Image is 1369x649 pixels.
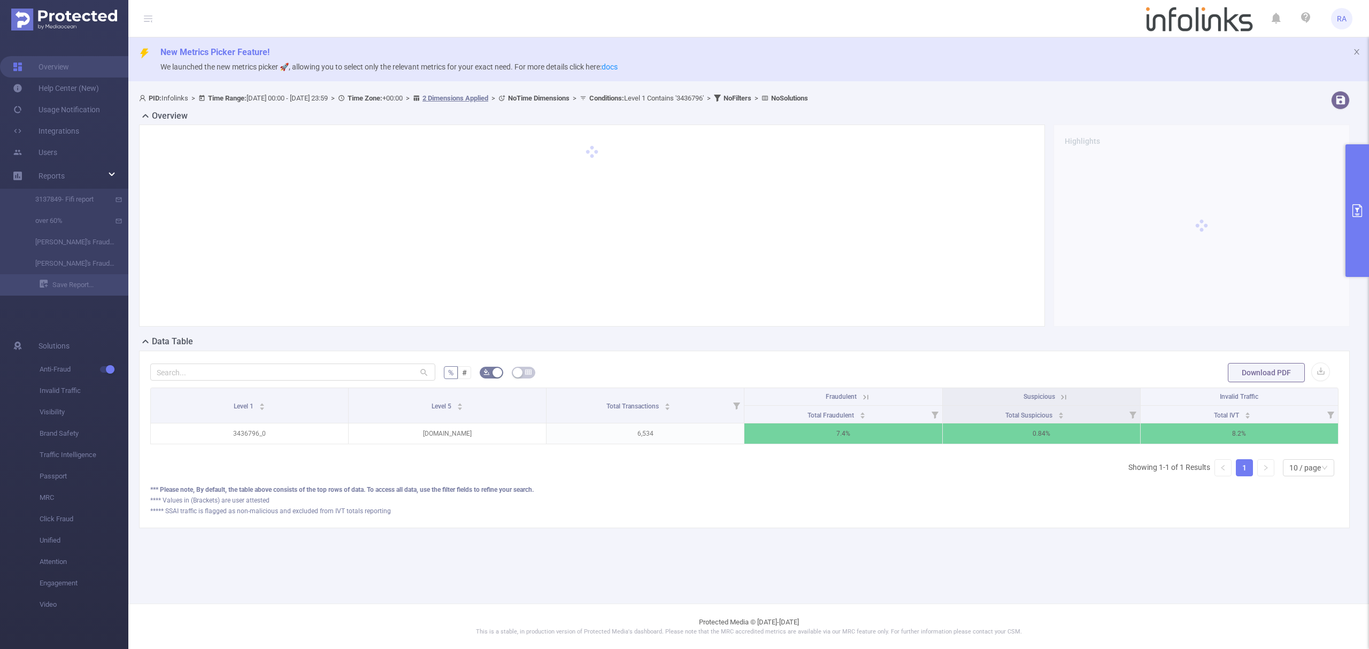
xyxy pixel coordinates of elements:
[21,253,116,274] a: [PERSON_NAME]'s Fraud Report with Host (site)
[807,412,856,419] span: Total Fraudulent
[859,411,865,414] i: icon: caret-up
[13,142,57,163] a: Users
[259,406,265,409] i: icon: caret-down
[457,406,463,409] i: icon: caret-down
[40,423,128,444] span: Brand Safety
[40,359,128,380] span: Anti-Fraud
[448,368,453,377] span: %
[1128,459,1210,476] li: Showing 1-1 of 1 Results
[151,423,348,444] p: 3436796_0
[13,78,99,99] a: Help Center (New)
[943,423,1140,444] p: 0.84%
[704,94,714,102] span: >
[589,94,704,102] span: Level 1 Contains '3436796'
[1353,48,1360,56] i: icon: close
[39,172,65,180] span: Reports
[665,401,671,405] i: icon: caret-up
[188,94,198,102] span: >
[1228,363,1305,382] button: Download PDF
[1236,460,1252,476] a: 1
[488,94,498,102] span: >
[525,369,532,375] i: icon: table
[40,508,128,530] span: Click Fraud
[128,604,1369,649] footer: Protected Media © [DATE]-[DATE]
[139,94,808,102] span: Infolinks [DATE] 00:00 - [DATE] 23:59 +00:00
[13,99,100,120] a: Usage Notification
[11,9,117,30] img: Protected Media
[349,423,546,444] p: [DOMAIN_NAME]
[328,94,338,102] span: >
[139,95,149,102] i: icon: user
[724,94,751,102] b: No Filters
[422,94,488,102] u: 2 Dimensions Applied
[457,401,463,405] i: icon: caret-up
[40,444,128,466] span: Traffic Intelligence
[457,401,463,408] div: Sort
[39,165,65,187] a: Reports
[40,380,128,401] span: Invalid Traffic
[1141,423,1338,444] p: 8.2%
[602,63,618,71] a: docs
[234,403,255,410] span: Level 1
[40,573,128,594] span: Engagement
[1214,459,1232,476] li: Previous Page
[1323,406,1338,423] i: Filter menu
[1058,414,1064,418] i: icon: caret-down
[1257,459,1274,476] li: Next Page
[21,210,116,231] a: over 60%
[160,63,618,71] span: We launched the new metrics picker 🚀, allowing you to select only the relevant metrics for your e...
[40,487,128,508] span: MRC
[149,94,161,102] b: PID:
[1214,412,1241,419] span: Total IVT
[589,94,624,102] b: Conditions :
[403,94,413,102] span: >
[729,388,744,423] i: Filter menu
[40,401,128,423] span: Visibility
[150,506,1339,516] div: ***** SSAI traffic is flagged as non-malicious and excluded from IVT totals reporting
[1220,465,1226,471] i: icon: left
[1245,411,1251,414] i: icon: caret-up
[259,401,265,408] div: Sort
[483,369,490,375] i: icon: bg-colors
[606,403,660,410] span: Total Transactions
[1245,414,1251,418] i: icon: caret-down
[927,406,942,423] i: Filter menu
[462,368,467,377] span: #
[1337,8,1347,29] span: RA
[40,594,128,615] span: Video
[664,401,671,408] div: Sort
[1236,459,1253,476] li: 1
[1321,465,1328,472] i: icon: down
[348,94,382,102] b: Time Zone:
[1058,411,1064,414] i: icon: caret-up
[40,466,128,487] span: Passport
[859,414,865,418] i: icon: caret-down
[40,530,128,551] span: Unified
[21,189,116,210] a: 3137849- Fifi report
[139,48,150,59] i: icon: thunderbolt
[40,551,128,573] span: Attention
[40,274,128,296] a: Save Report...
[13,120,79,142] a: Integrations
[152,110,188,122] h2: Overview
[744,423,942,444] p: 7.4%
[150,496,1339,505] div: **** Values in (Brackets) are user attested
[160,47,270,57] span: New Metrics Picker Feature!
[508,94,570,102] b: No Time Dimensions
[751,94,762,102] span: >
[1244,411,1251,417] div: Sort
[826,393,857,400] span: Fraudulent
[1263,465,1269,471] i: icon: right
[1058,411,1064,417] div: Sort
[432,403,453,410] span: Level 5
[1125,406,1140,423] i: Filter menu
[547,423,744,444] p: 6,534
[1024,393,1055,400] span: Suspicious
[570,94,580,102] span: >
[1289,460,1321,476] div: 10 / page
[1220,393,1258,400] span: Invalid Traffic
[1005,412,1054,419] span: Total Suspicious
[39,335,70,357] span: Solutions
[259,401,265,405] i: icon: caret-up
[859,411,866,417] div: Sort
